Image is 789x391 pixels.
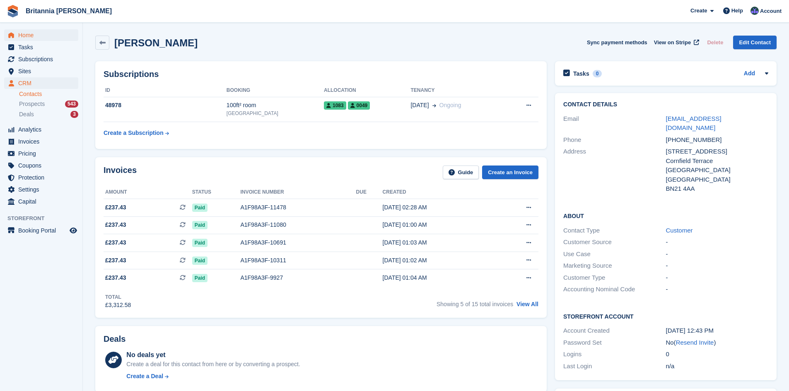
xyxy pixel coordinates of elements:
[22,4,115,18] a: Britannia [PERSON_NAME]
[19,110,78,119] a: Deals 3
[18,41,68,53] span: Tasks
[192,274,208,282] span: Paid
[18,53,68,65] span: Subscriptions
[383,186,495,199] th: Created
[4,196,78,207] a: menu
[104,125,169,141] a: Create a Subscription
[666,156,768,166] div: Cornfield Terrace
[674,339,716,346] span: ( )
[563,135,666,145] div: Phone
[104,101,227,110] div: 48978
[4,65,78,77] a: menu
[104,84,227,97] th: ID
[18,172,68,183] span: Protection
[240,238,356,247] div: A1F98A3F-10691
[4,41,78,53] a: menu
[4,53,78,65] a: menu
[563,237,666,247] div: Customer Source
[105,301,131,309] div: £3,312.58
[563,226,666,235] div: Contact Type
[70,111,78,118] div: 3
[356,186,383,199] th: Due
[324,101,346,110] span: 1083
[68,225,78,235] a: Preview store
[126,372,300,381] a: Create a Deal
[18,184,68,195] span: Settings
[18,225,68,236] span: Booking Portal
[666,135,768,145] div: [PHONE_NUMBER]
[4,77,78,89] a: menu
[126,372,163,381] div: Create a Deal
[192,204,208,212] span: Paid
[104,186,192,199] th: Amount
[666,285,768,294] div: -
[383,273,495,282] div: [DATE] 01:04 AM
[105,238,126,247] span: £237.43
[4,225,78,236] a: menu
[105,273,126,282] span: £237.43
[240,186,356,199] th: Invoice number
[437,301,513,307] span: Showing 5 of 15 total invoices
[563,114,666,133] div: Email
[750,7,759,15] img: Lee Cradock
[227,110,324,117] div: [GEOGRAPHIC_DATA]
[563,338,666,348] div: Password Set
[227,84,324,97] th: Booking
[760,7,782,15] span: Account
[104,70,538,79] h2: Subscriptions
[410,84,506,97] th: Tenancy
[383,203,495,212] div: [DATE] 02:28 AM
[666,237,768,247] div: -
[563,273,666,283] div: Customer Type
[383,221,495,229] div: [DATE] 01:00 AM
[18,196,68,207] span: Capital
[240,273,356,282] div: A1F98A3F-9927
[383,238,495,247] div: [DATE] 01:03 AM
[563,362,666,371] div: Last Login
[192,239,208,247] span: Paid
[666,166,768,175] div: [GEOGRAPHIC_DATA]
[65,101,78,108] div: 543
[105,221,126,229] span: £237.43
[18,65,68,77] span: Sites
[18,148,68,159] span: Pricing
[666,350,768,359] div: 0
[563,101,768,108] h2: Contact Details
[19,100,45,108] span: Prospects
[563,211,768,220] h2: About
[563,285,666,294] div: Accounting Nominal Code
[104,129,164,137] div: Create a Subscription
[18,77,68,89] span: CRM
[18,124,68,135] span: Analytics
[439,102,461,108] span: Ongoing
[666,147,768,156] div: [STREET_ADDRESS]
[7,5,19,17] img: stora-icon-8386f47178a22dfd0bd8f6a31ec36ba5ce8667c1dd55bd0f319d3a0aa187defe.svg
[563,312,768,320] h2: Storefront Account
[744,69,755,79] a: Add
[666,338,768,348] div: No
[192,257,208,265] span: Paid
[666,249,768,259] div: -
[19,90,78,98] a: Contacts
[563,350,666,359] div: Logins
[516,301,538,307] a: View All
[563,261,666,271] div: Marketing Source
[18,160,68,171] span: Coupons
[666,175,768,185] div: [GEOGRAPHIC_DATA]
[563,147,666,194] div: Address
[19,100,78,108] a: Prospects 543
[105,256,126,265] span: £237.43
[587,36,647,49] button: Sync payment methods
[563,249,666,259] div: Use Case
[4,172,78,183] a: menu
[240,203,356,212] div: A1F98A3F-11478
[666,261,768,271] div: -
[240,256,356,265] div: A1F98A3F-10311
[654,38,691,47] span: View on Stripe
[666,362,768,371] div: n/a
[593,70,602,77] div: 0
[240,221,356,229] div: A1F98A3F-11080
[666,273,768,283] div: -
[410,101,429,110] span: [DATE]
[666,184,768,194] div: BN21 4AA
